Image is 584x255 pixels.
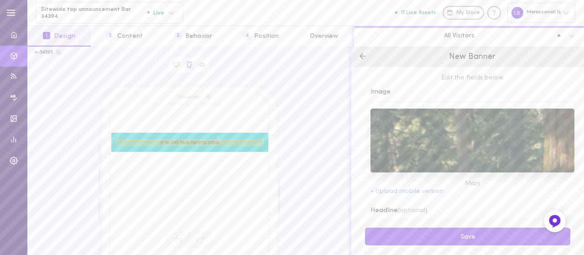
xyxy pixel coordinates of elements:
div: Headline [370,208,428,214]
img: Feedback Button [548,214,562,228]
span: Sitewide top announcement Bar 34394 [41,6,147,20]
span: 4 [243,32,250,39]
div: Main [370,179,574,188]
button: Save [365,228,570,245]
span: 3 [174,32,182,39]
button: + Upload mobile version [370,188,443,195]
span: (optional) [398,207,428,214]
button: 11 Live Assets [395,10,436,16]
span: 1 [43,32,50,39]
div: c-34395 [35,49,53,56]
span: Edit the fields below [370,73,574,83]
div: Moroccanoil IL [507,3,575,22]
div: previewMain [370,109,574,188]
div: Image [370,83,574,102]
a: My Store [443,6,484,20]
button: 2Content [91,26,158,47]
span: New Banner [449,53,495,61]
img: preview [370,109,574,172]
span: My Store [456,9,480,17]
button: 4Position [228,26,294,47]
button: Overview [294,26,354,47]
span: Live [147,10,164,16]
a: 11 Live Assets [395,10,443,16]
span: מתנה ברכישה מעל 249 ש"ח [116,140,263,146]
span: All Visitors [444,31,474,40]
button: 1Design [27,26,91,47]
span: 2 [106,32,114,39]
span: Undo [167,232,189,247]
span: Redo [189,232,212,247]
div: Knowledge center [487,6,501,20]
button: 3Behavior [159,26,228,47]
